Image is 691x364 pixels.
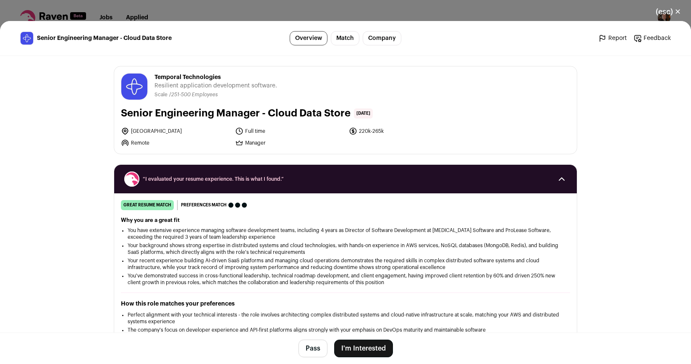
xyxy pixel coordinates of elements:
[181,201,227,209] span: Preferences match
[171,92,218,97] span: 251-500 Employees
[646,3,691,21] button: Close modal
[128,311,563,325] li: Perfect alignment with your technical interests - the role involves architecting complex distribu...
[121,127,230,135] li: [GEOGRAPHIC_DATA]
[37,34,172,42] span: Senior Engineering Manager - Cloud Data Store
[128,227,563,240] li: You have extensive experience managing software development teams, including 4 years as Director ...
[121,217,570,224] h2: Why you are a great fit
[128,242,563,256] li: Your background shows strong expertise in distributed systems and cloud technologies, with hands-...
[128,257,563,271] li: Your recent experience building AI-driven SaaS platforms and managing cloud operations demonstrat...
[121,139,230,147] li: Remote
[290,31,327,45] a: Overview
[235,139,344,147] li: Manager
[169,92,218,98] li: /
[121,107,351,120] h1: Senior Engineering Manager - Cloud Data Store
[121,300,570,308] h2: How this role matches your preferences
[143,176,548,182] span: “I evaluated your resume experience. This is what I found.”
[349,127,458,135] li: 220k-265k
[154,82,277,90] span: Resilient application development software.
[363,31,401,45] a: Company
[633,34,671,42] a: Feedback
[154,73,277,82] span: Temporal Technologies
[154,92,169,98] li: Scale
[21,32,33,45] img: aa4ccf29755c86b4b71e3cf1ea42d34e008e59573603a3048b409deeee44314b.jpg
[334,340,393,357] button: I'm Interested
[121,200,174,210] div: great resume match
[598,34,627,42] a: Report
[128,327,563,333] li: The company's focus on developer experience and API-first platforms aligns strongly with your emp...
[128,272,563,286] li: You've demonstrated success in cross-functional leadership, technical roadmap development, and cl...
[298,340,327,357] button: Pass
[121,74,147,100] img: aa4ccf29755c86b4b71e3cf1ea42d34e008e59573603a3048b409deeee44314b.jpg
[331,31,359,45] a: Match
[235,127,344,135] li: Full time
[354,108,373,119] span: [DATE]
